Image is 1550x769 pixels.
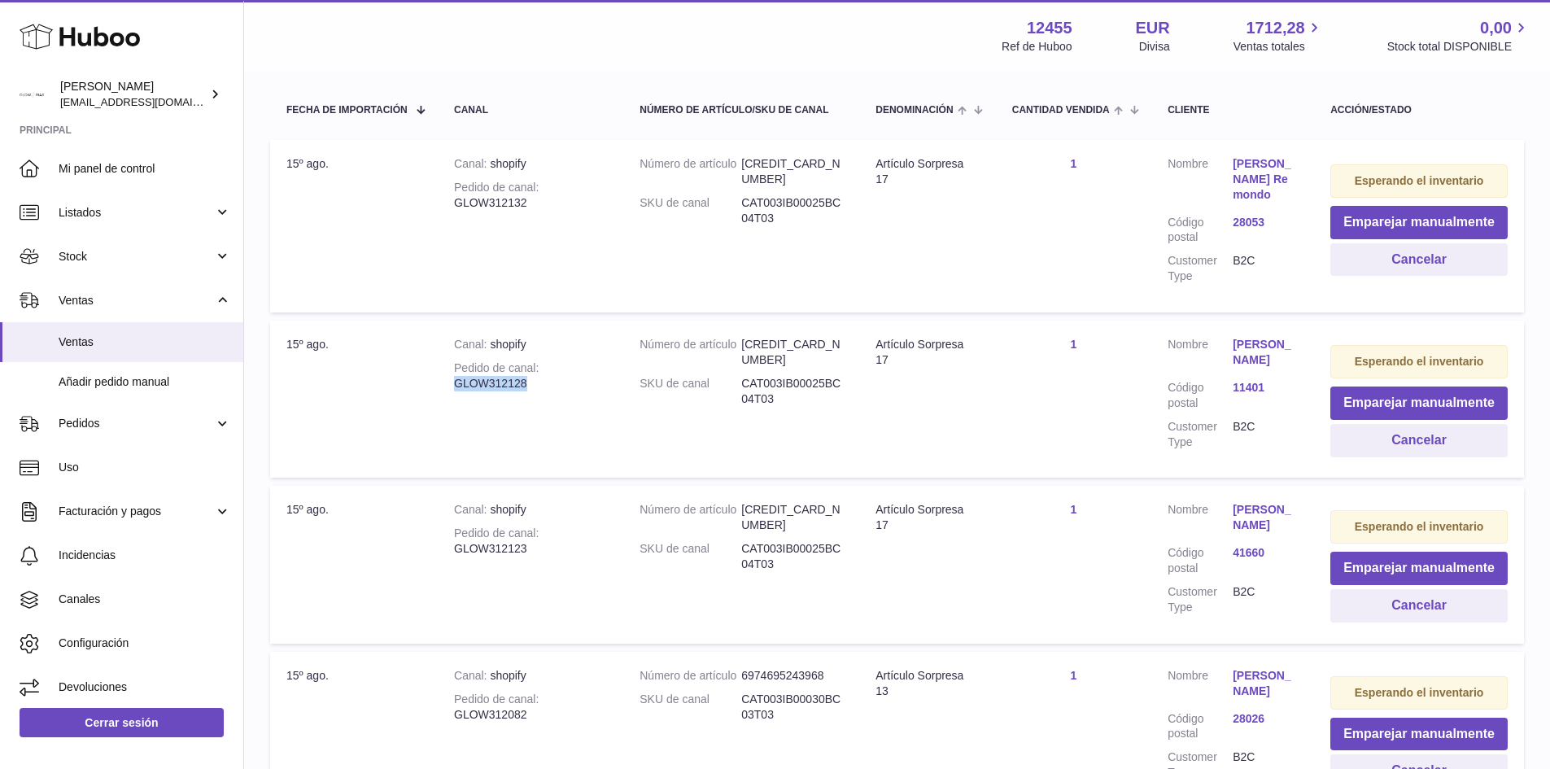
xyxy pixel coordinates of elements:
div: Acción/Estado [1330,105,1508,116]
dt: SKU de canal [640,376,741,407]
span: Denominación [875,105,953,116]
span: Fecha de importación [286,105,408,116]
a: [PERSON_NAME] [1233,502,1298,533]
a: 28026 [1233,711,1298,727]
span: Ventas totales [1233,39,1324,55]
a: 1 [1071,669,1077,682]
button: Cancelar [1330,589,1508,623]
span: Cantidad vendida [1012,105,1110,116]
dd: B2C [1233,253,1298,284]
button: Cancelar [1330,243,1508,277]
span: Configuración [59,636,231,651]
strong: 12455 [1027,17,1072,39]
a: 1712,28 Ventas totales [1233,17,1324,55]
span: Devoluciones [59,679,231,695]
dt: Nombre [1168,337,1233,372]
dt: Nombre [1168,502,1233,537]
strong: Pedido de canal [454,361,539,374]
dt: Código postal [1168,380,1233,411]
dt: Número de artículo [640,668,741,684]
div: Artículo Sorpresa 17 [875,156,980,187]
span: [EMAIL_ADDRESS][DOMAIN_NAME] [60,95,239,108]
button: Emparejar manualmente [1330,552,1508,585]
span: Facturación y pagos [59,504,214,519]
span: Uso [59,460,231,475]
a: 41660 [1233,545,1298,561]
dt: SKU de canal [640,195,741,226]
span: 1712,28 [1246,17,1304,39]
span: Ventas [59,293,214,308]
a: [PERSON_NAME] Remondo [1233,156,1298,203]
strong: Canal [454,669,490,682]
div: Artículo Sorpresa 17 [875,502,980,533]
button: Emparejar manualmente [1330,387,1508,420]
dt: Número de artículo [640,156,741,187]
button: Emparejar manualmente [1330,206,1508,239]
dd: CAT003IB00030BC03T03 [741,692,843,723]
a: Cerrar sesión [20,708,224,737]
dt: Customer Type [1168,253,1233,284]
dt: Customer Type [1168,419,1233,450]
dt: Nombre [1168,156,1233,207]
span: Pedidos [59,416,214,431]
dd: [CREDIT_CARD_NUMBER] [741,502,843,533]
dt: Código postal [1168,215,1233,246]
div: shopify [454,668,607,684]
dt: Número de artículo [640,337,741,368]
dd: B2C [1233,419,1298,450]
strong: Canal [454,157,490,170]
div: GLOW312128 [454,360,607,391]
dd: CAT003IB00025BC04T03 [741,541,843,572]
span: 0,00 [1480,17,1512,39]
span: Mi panel de control [59,161,231,177]
a: 28053 [1233,215,1298,230]
div: GLOW312082 [454,692,607,723]
div: Ref de Huboo [1002,39,1072,55]
strong: Pedido de canal [454,181,539,194]
strong: Esperando el inventario [1355,174,1484,187]
dd: 6974695243968 [741,668,843,684]
span: Incidencias [59,548,231,563]
dd: CAT003IB00025BC04T03 [741,195,843,226]
div: GLOW312132 [454,180,607,211]
span: Ventas [59,334,231,350]
strong: Pedido de canal [454,527,539,540]
a: 1 [1071,157,1077,170]
div: GLOW312123 [454,526,607,557]
a: 11401 [1233,380,1298,395]
div: [PERSON_NAME] [60,79,207,110]
strong: Pedido de canal [454,693,539,706]
strong: Esperando el inventario [1355,520,1484,533]
span: Stock total DISPONIBLE [1387,39,1530,55]
dt: Código postal [1168,711,1233,742]
a: [PERSON_NAME] [1233,337,1298,368]
td: 15º ago. [270,140,438,312]
dd: [CREDIT_CARD_NUMBER] [741,337,843,368]
td: 15º ago. [270,321,438,478]
div: Número de artículo/SKU de canal [640,105,843,116]
dd: [CREDIT_CARD_NUMBER] [741,156,843,187]
div: Divisa [1139,39,1170,55]
td: 15º ago. [270,486,438,643]
strong: EUR [1136,17,1170,39]
div: Artículo Sorpresa 13 [875,668,980,699]
div: Cliente [1168,105,1298,116]
button: Cancelar [1330,424,1508,457]
img: pedidos@glowrias.com [20,82,44,107]
dt: SKU de canal [640,541,741,572]
a: 1 [1071,503,1077,516]
a: [PERSON_NAME] [1233,668,1298,699]
dt: Customer Type [1168,584,1233,615]
span: Listados [59,205,214,221]
span: Stock [59,249,214,264]
span: Canales [59,592,231,607]
dd: CAT003IB00025BC04T03 [741,376,843,407]
dt: SKU de canal [640,692,741,723]
strong: Canal [454,338,490,351]
div: Artículo Sorpresa 17 [875,337,980,368]
dt: Código postal [1168,545,1233,576]
dd: B2C [1233,584,1298,615]
div: Canal [454,105,607,116]
div: shopify [454,337,607,352]
dt: Nombre [1168,668,1233,703]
